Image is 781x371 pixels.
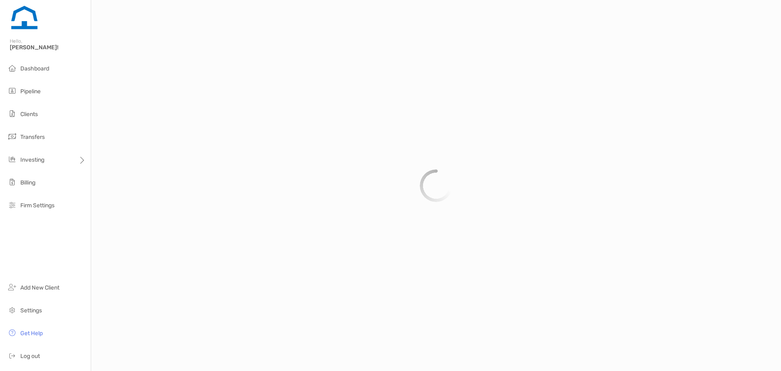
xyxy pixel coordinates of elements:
[7,154,17,164] img: investing icon
[7,109,17,119] img: clients icon
[7,200,17,210] img: firm-settings icon
[10,3,39,33] img: Zoe Logo
[20,111,38,118] span: Clients
[7,305,17,315] img: settings icon
[7,63,17,73] img: dashboard icon
[20,284,59,291] span: Add New Client
[20,88,41,95] span: Pipeline
[10,44,86,51] span: [PERSON_NAME]!
[7,177,17,187] img: billing icon
[7,132,17,141] img: transfers icon
[7,328,17,338] img: get-help icon
[7,86,17,96] img: pipeline icon
[20,65,49,72] span: Dashboard
[20,179,35,186] span: Billing
[20,134,45,140] span: Transfers
[20,156,44,163] span: Investing
[20,202,55,209] span: Firm Settings
[20,330,43,337] span: Get Help
[7,282,17,292] img: add_new_client icon
[20,353,40,360] span: Log out
[20,307,42,314] span: Settings
[7,351,17,360] img: logout icon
